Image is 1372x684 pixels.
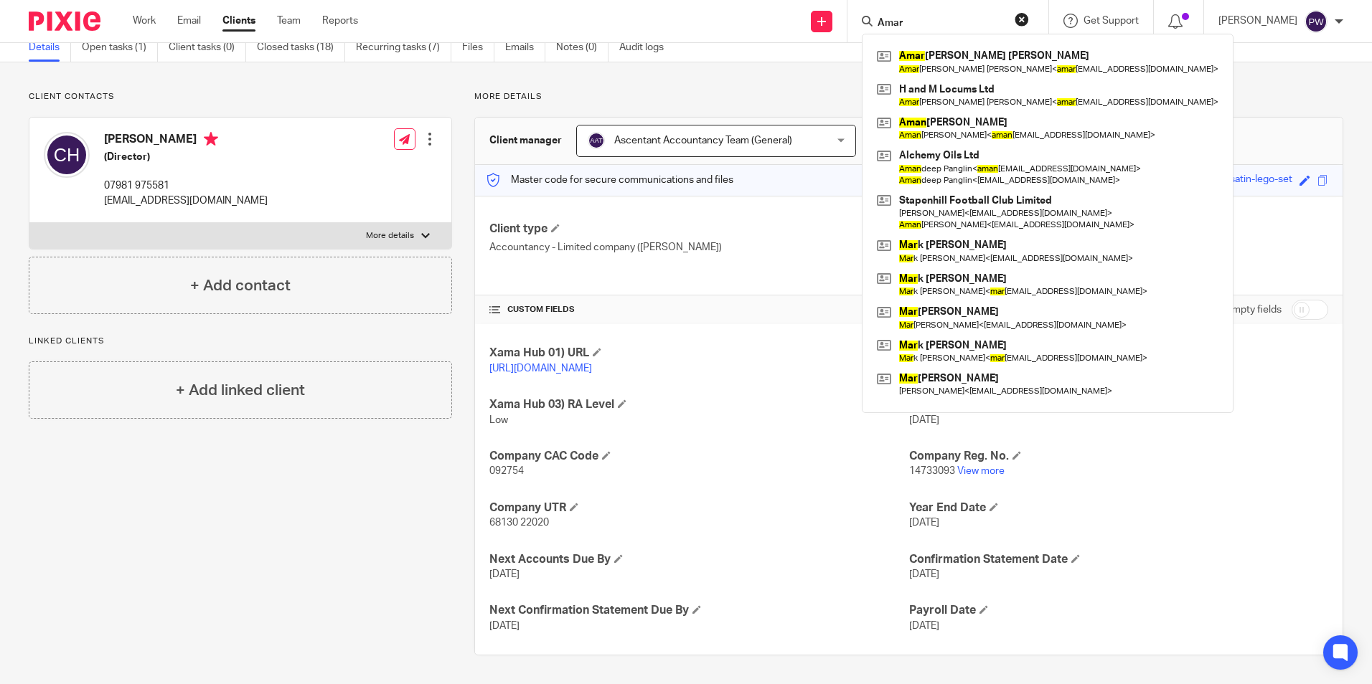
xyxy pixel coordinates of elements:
[556,34,609,62] a: Notes (0)
[909,603,1328,618] h4: Payroll Date
[322,14,358,28] a: Reports
[177,14,201,28] a: Email
[257,34,345,62] a: Closed tasks (18)
[909,415,939,425] span: [DATE]
[29,91,452,103] p: Client contacts
[44,132,90,178] img: svg%3E
[104,194,268,208] p: [EMAIL_ADDRESS][DOMAIN_NAME]
[29,336,452,347] p: Linked clients
[222,14,255,28] a: Clients
[489,449,908,464] h4: Company CAC Code
[1015,12,1029,27] button: Clear
[909,552,1328,567] h4: Confirmation Statement Date
[104,132,268,150] h4: [PERSON_NAME]
[876,17,1005,30] input: Search
[133,14,156,28] a: Work
[588,132,605,149] img: svg%3E
[489,133,562,148] h3: Client manager
[462,34,494,62] a: Files
[1305,10,1328,33] img: svg%3E
[489,222,908,237] h4: Client type
[489,466,524,476] span: 092754
[489,397,908,412] h4: Xama Hub 03) RA Level
[190,275,291,297] h4: + Add contact
[356,34,451,62] a: Recurring tasks (7)
[486,173,733,187] p: Master code for secure communications and files
[1199,303,1282,317] label: Show empty fields
[489,364,592,374] a: [URL][DOMAIN_NAME]
[909,518,939,528] span: [DATE]
[82,34,158,62] a: Open tasks (1)
[909,449,1328,464] h4: Company Reg. No.
[909,569,939,579] span: [DATE]
[909,466,955,476] span: 14733093
[489,552,908,567] h4: Next Accounts Due By
[489,304,908,315] h4: CUSTOM FIELDS
[909,621,939,631] span: [DATE]
[489,346,908,361] h4: Xama Hub 01) URL
[614,136,792,146] span: Ascentant Accountancy Team (General)
[489,621,520,631] span: [DATE]
[176,379,305,402] h4: + Add linked client
[489,518,549,528] span: 68130 22020
[1218,14,1297,28] p: [PERSON_NAME]
[204,132,218,146] i: Primary
[29,34,71,62] a: Details
[489,569,520,579] span: [DATE]
[505,34,545,62] a: Emails
[489,603,908,618] h4: Next Confirmation Statement Due By
[909,500,1328,516] h4: Year End Date
[489,240,908,255] p: Accountancy - Limited company ([PERSON_NAME])
[489,415,508,425] span: Low
[474,91,1343,103] p: More details
[104,150,268,164] h5: (Director)
[169,34,246,62] a: Client tasks (0)
[29,11,100,31] img: Pixie
[619,34,675,62] a: Audit logs
[489,500,908,516] h4: Company UTR
[366,230,414,242] p: More details
[1084,16,1139,26] span: Get Support
[957,466,1005,476] a: View more
[277,14,301,28] a: Team
[104,179,268,193] p: 07981 975581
